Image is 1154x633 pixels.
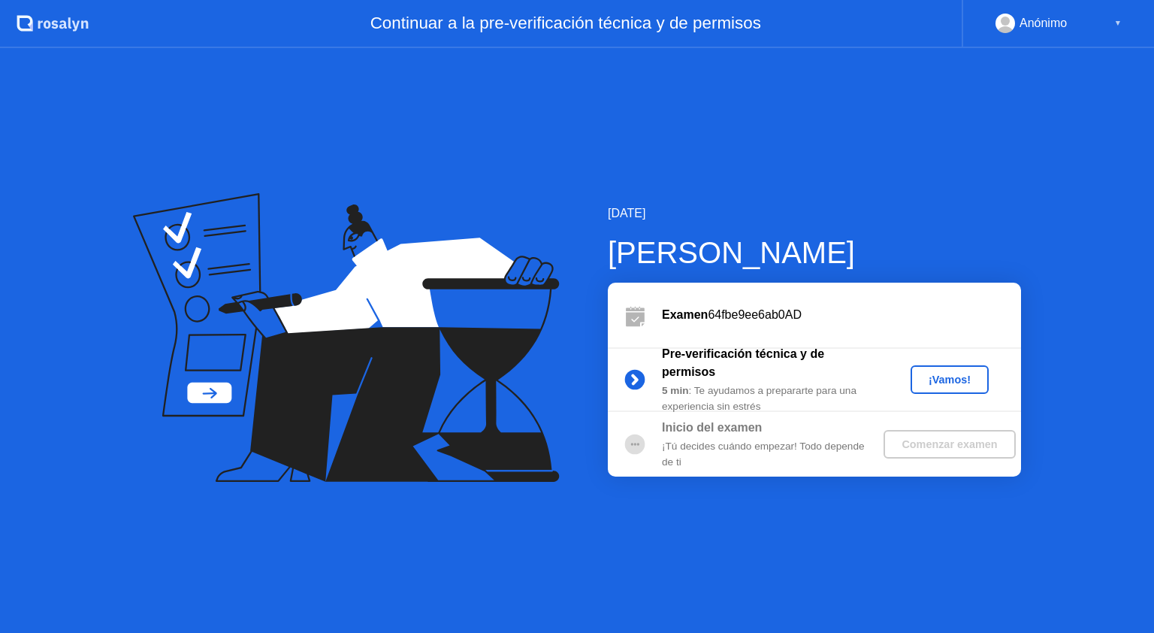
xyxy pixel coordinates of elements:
div: Anónimo [1020,14,1067,33]
button: ¡Vamos! [911,365,989,394]
b: Inicio del examen [662,421,762,434]
div: : Te ayudamos a prepararte para una experiencia sin estrés [662,383,878,414]
b: 5 min [662,385,689,396]
b: Pre-verificación técnica y de permisos [662,347,824,378]
div: 64fbe9ee6ab0AD [662,306,1021,324]
div: ¡Vamos! [917,374,983,386]
div: ¡Tú decides cuándo empezar! Todo depende de ti [662,439,878,470]
div: [PERSON_NAME] [608,230,1021,275]
div: Comenzar examen [890,438,1009,450]
div: [DATE] [608,204,1021,223]
b: Examen [662,308,708,321]
button: Comenzar examen [884,430,1015,459]
div: ▼ [1114,14,1122,33]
